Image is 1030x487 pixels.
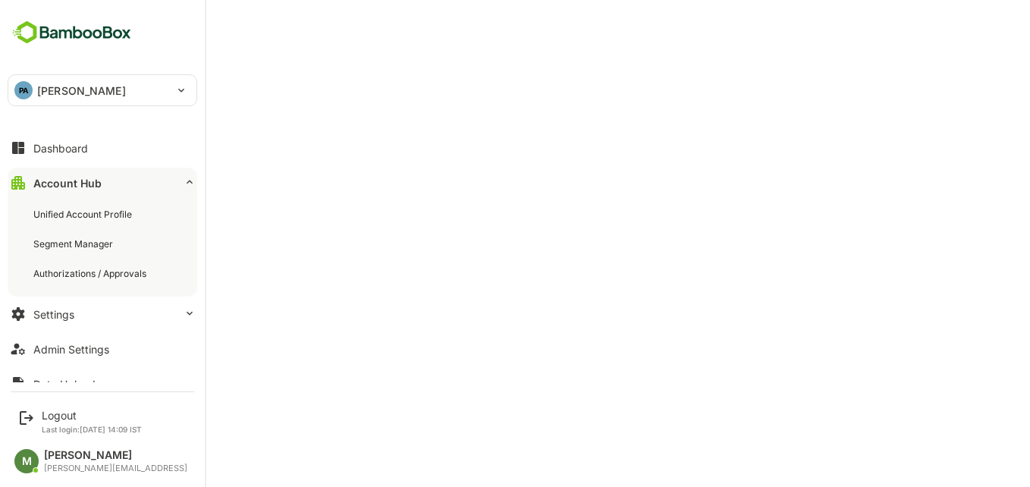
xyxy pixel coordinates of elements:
[42,425,142,434] p: Last login: [DATE] 14:09 IST
[44,449,187,462] div: [PERSON_NAME]
[33,142,88,155] div: Dashboard
[33,177,102,190] div: Account Hub
[8,299,197,329] button: Settings
[33,208,135,221] div: Unified Account Profile
[8,18,136,47] img: BambooboxFullLogoMark.5f36c76dfaba33ec1ec1367b70bb1252.svg
[8,334,197,364] button: Admin Settings
[42,409,142,422] div: Logout
[8,168,197,198] button: Account Hub
[8,369,197,399] button: Data Upload
[14,449,39,473] div: M
[33,343,109,356] div: Admin Settings
[8,133,197,163] button: Dashboard
[8,75,196,105] div: PA[PERSON_NAME]
[33,378,96,391] div: Data Upload
[14,81,33,99] div: PA
[33,267,149,280] div: Authorizations / Approvals
[37,83,126,99] p: [PERSON_NAME]
[44,463,187,473] div: [PERSON_NAME][EMAIL_ADDRESS]
[33,237,116,250] div: Segment Manager
[33,308,74,321] div: Settings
